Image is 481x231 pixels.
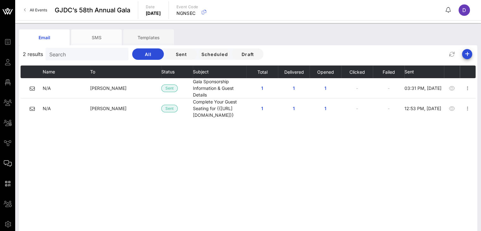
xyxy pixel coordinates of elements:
button: 1 [252,83,272,94]
span: Draft [237,52,258,57]
span: Scheduled [201,52,228,57]
span: 1 [257,85,267,91]
button: All [132,48,164,60]
td: Complete Your Guest Seating for {{[URL][DOMAIN_NAME]}} [193,98,246,118]
span: Status [161,69,175,74]
span: Clicked [349,69,365,75]
span: N/A [43,85,51,91]
div: Templates [123,29,174,45]
th: Opened [310,66,341,78]
span: GJDC’s 58th Annual Gala [55,5,130,15]
span: 1 [289,85,299,91]
button: Scheduled [199,48,230,60]
span: All [137,52,159,57]
button: 1 [315,83,336,94]
span: D [462,7,466,13]
span: All Events [30,8,47,12]
th: To [90,66,161,78]
span: 1 [289,106,299,111]
button: Failed [382,66,395,78]
th: Total [246,66,278,78]
span: Opened [317,69,334,75]
span: Sent [404,69,414,74]
div: D [459,4,470,16]
td: Gala Sponsorship Information & Guest Details [193,78,246,98]
button: Sent [165,48,197,60]
span: 1 [257,106,267,111]
span: [PERSON_NAME] [90,85,126,91]
button: Opened [317,66,334,78]
th: Name [43,66,90,78]
button: Clicked [349,66,365,78]
span: 2 results [23,50,43,58]
span: 1 [320,85,330,91]
div: SMS [71,29,122,45]
span: Name [43,69,55,74]
button: 1 [315,103,336,114]
a: All Events [20,5,51,15]
span: 03:31 PM, [DATE] [404,85,441,91]
span: N/A [43,106,51,111]
th: Subject [193,66,246,78]
span: [PERSON_NAME] [90,106,126,111]
button: Delivered [284,66,304,78]
button: 1 [252,103,272,114]
span: Total [257,69,267,75]
span: Delivered [284,69,304,75]
th: Clicked [341,66,373,78]
span: 1 [320,106,330,111]
p: Date [146,4,161,10]
div: Email [19,29,70,45]
button: 1 [284,103,304,114]
span: Failed [382,69,395,75]
i: email [30,106,35,111]
p: NGNSEC [176,10,198,16]
th: Failed [373,66,404,78]
th: Status [161,66,193,78]
span: Sent [165,85,174,92]
span: Subject [193,69,209,74]
th: Delivered [278,66,310,78]
i: email [30,86,35,91]
span: To [90,69,95,74]
p: Event Code [176,4,198,10]
p: [DATE] [146,10,161,16]
th: Sent [404,66,444,78]
button: Total [257,66,267,78]
button: Draft [232,48,263,60]
span: Sent [170,52,192,57]
button: 1 [284,83,304,94]
span: Sent [165,105,174,112]
span: 12:53 PM, [DATE] [404,106,441,111]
